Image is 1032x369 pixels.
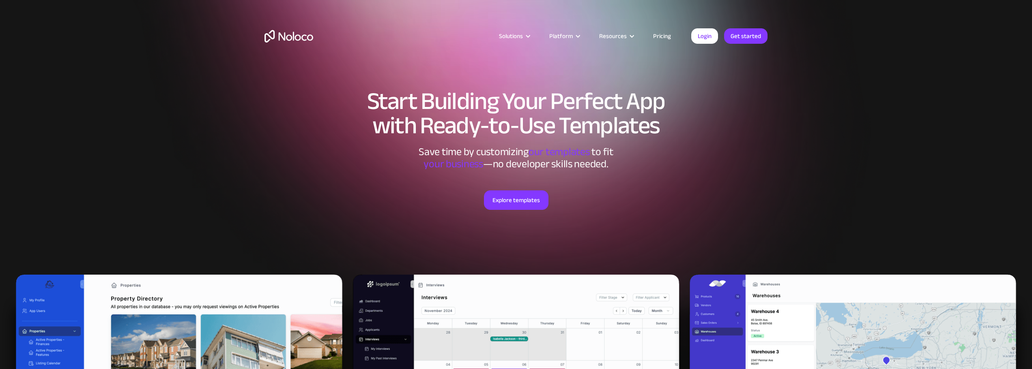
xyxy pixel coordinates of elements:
[489,31,539,41] div: Solutions
[589,31,643,41] div: Resources
[529,142,590,162] span: our templates
[724,28,768,44] a: Get started
[691,28,718,44] a: Login
[499,31,523,41] div: Solutions
[539,31,589,41] div: Platform
[643,31,681,41] a: Pricing
[549,31,573,41] div: Platform
[264,30,313,43] a: home
[264,89,768,138] h1: Start Building Your Perfect App with Ready-to-Use Templates
[424,154,483,174] span: your business
[394,146,638,170] div: Save time by customizing to fit ‍ —no developer skills needed.
[599,31,627,41] div: Resources
[484,190,548,210] a: Explore templates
